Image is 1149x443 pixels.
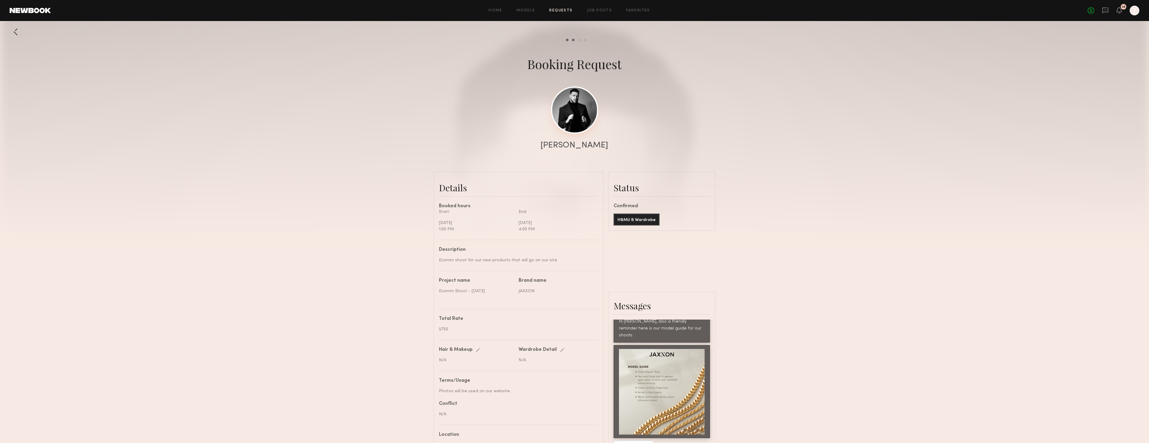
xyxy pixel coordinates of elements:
button: H&MU & Wardrobe [614,214,660,226]
a: Home [489,9,502,13]
div: Location [439,432,594,437]
div: [PERSON_NAME] [541,141,608,150]
div: Description [439,247,594,252]
div: [DATE] [439,220,514,226]
a: Models [516,9,535,13]
div: Conflict [439,402,594,406]
div: Brand name [519,278,594,283]
div: Terms/Usage [439,378,594,383]
div: Messages [614,300,710,312]
div: $750 [439,326,594,332]
div: Total Rate [439,317,594,321]
div: Wardrobe Detail [519,347,557,352]
div: Project name [439,278,514,283]
div: 4:00 PM [519,226,594,232]
div: Start: [439,209,514,215]
div: Booking Request [527,56,622,72]
div: Status [614,182,710,194]
div: Hair & Makeup [439,347,473,352]
div: Hi [PERSON_NAME], also a friendly reminder here is our model guide for our shoots: [619,318,705,339]
a: J [1130,6,1139,15]
a: Requests [550,9,573,13]
div: Ecomm shoot for our new products that will go on our site. [439,257,594,263]
div: Details [439,182,598,194]
div: 10 [1122,5,1126,9]
div: End: [519,209,594,215]
div: JAXXON [519,288,594,294]
div: Photos will be used on our website [439,388,594,394]
div: N/A [439,357,514,363]
div: Ecomm Shoot - [DATE] [439,288,514,294]
div: 1:00 PM [439,226,514,232]
div: Confirmed [614,204,710,209]
div: Booked hours [439,204,598,209]
a: Favorites [626,9,650,13]
div: N/A [519,357,594,363]
div: N/A [439,411,594,417]
div: [DATE] [519,220,594,226]
a: Job Posts [587,9,612,13]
